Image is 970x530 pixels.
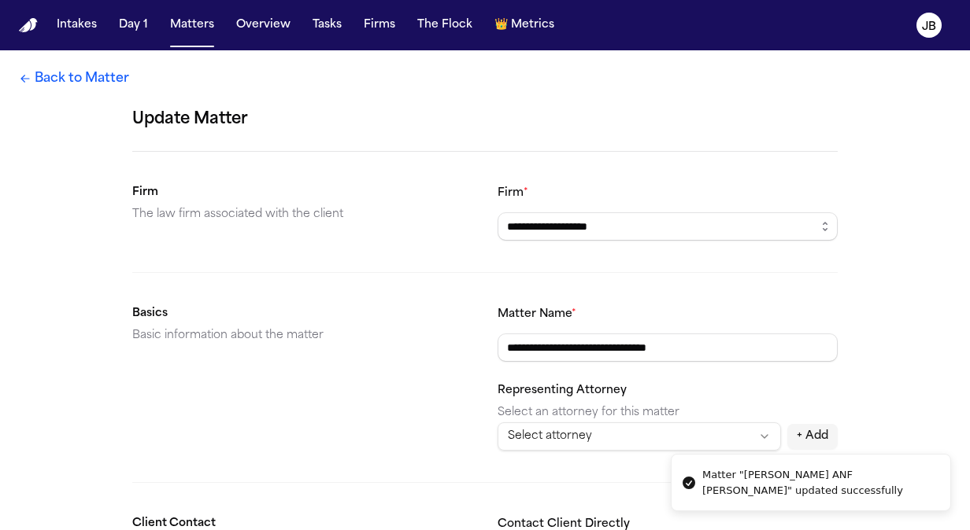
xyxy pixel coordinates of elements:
[498,212,838,241] input: Select a firm
[132,183,472,202] h2: Firm
[230,11,297,39] button: Overview
[306,11,348,39] button: Tasks
[702,467,938,498] div: Matter "[PERSON_NAME] ANF [PERSON_NAME]" updated successfully
[498,518,630,530] label: Contact Client Directly
[19,18,38,33] img: Finch Logo
[19,69,129,88] a: Back to Matter
[50,11,103,39] button: Intakes
[488,11,561,39] button: crownMetrics
[132,326,472,345] p: Basic information about the matter
[498,187,528,199] label: Firm
[498,403,838,422] p: Select an attorney for this matter
[113,11,154,39] button: Day 1
[498,422,781,451] button: Select attorney
[357,11,402,39] button: Firms
[411,11,479,39] button: The Flock
[19,18,38,33] a: Home
[132,304,472,323] h2: Basics
[787,424,838,449] button: + Add
[498,385,627,396] label: Representing Attorney
[132,205,472,224] p: The law firm associated with the client
[132,107,838,132] h1: Update Matter
[498,308,576,320] label: Matter Name
[164,11,220,39] button: Matters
